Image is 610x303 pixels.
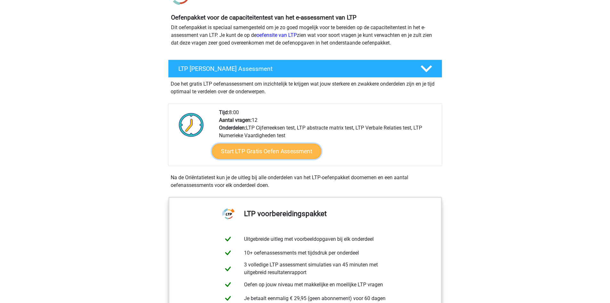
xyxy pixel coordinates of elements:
[171,14,356,21] b: Oefenpakket voor de capaciteitentest van het e-assessment van LTP
[219,117,252,123] b: Aantal vragen:
[212,144,321,159] a: Start LTP Gratis Oefen Assessment
[219,125,246,131] b: Onderdelen:
[219,109,229,115] b: Tijd:
[256,32,297,38] a: oefensite van LTP
[175,109,207,141] img: Klok
[178,65,410,72] h4: LTP [PERSON_NAME] Assessment
[214,109,442,166] div: 8:00 12 LTP Cijferreeksen test, LTP abstracte matrix test, LTP Verbale Relaties test, LTP Numerie...
[168,174,442,189] div: Na de Oriëntatietest kun je de uitleg bij alle onderdelen van het LTP-oefenpakket doornemen en ee...
[171,24,439,47] p: Dit oefenpakket is speciaal samengesteld om je zo goed mogelijk voor te bereiden op de capaciteit...
[168,78,442,96] div: Doe het gratis LTP oefenassessment om inzichtelijk te krijgen wat jouw sterkere en zwakkere onder...
[166,60,445,78] a: LTP [PERSON_NAME] Assessment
